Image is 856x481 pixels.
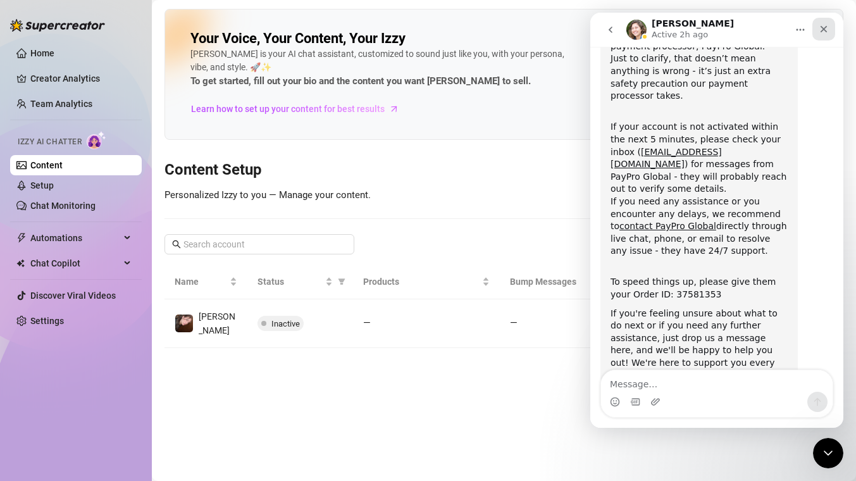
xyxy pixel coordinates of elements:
a: Home [30,48,54,58]
span: filter [335,272,348,291]
a: contact PayPro Global [29,208,126,218]
span: Name [175,275,227,289]
div: To speed things up, please give them your Order ID: 37581353 [20,251,197,289]
span: filter [338,278,345,285]
img: AI Chatter [87,131,106,149]
span: [PERSON_NAME] [199,311,235,335]
span: — [510,317,518,328]
a: [EMAIL_ADDRESS][DOMAIN_NAME] [20,134,132,157]
a: Creator Analytics [30,68,132,89]
textarea: Message… [11,358,242,379]
div: Your order is now under review by our payment processor, PayPro Global. Just to clarify, that doe... [20,15,197,90]
img: ai-chatter-content-library-cLFOSyPT.png [647,10,843,139]
span: Chat Copilot [30,253,120,273]
span: Inactive [271,319,300,328]
a: Team Analytics [30,99,92,109]
button: Gif picker [40,384,50,394]
span: Products [363,275,480,289]
h3: Content Setup [164,160,843,180]
span: arrow-right [388,103,400,115]
a: Chat Monitoring [30,201,96,211]
iframe: Intercom live chat [590,13,843,428]
th: Bump Messages [500,265,647,299]
span: Izzy AI Chatter [18,136,82,148]
h2: Your Voice, Your Content, Your Izzy [190,30,406,47]
a: Discover Viral Videos [30,290,116,301]
div: [PERSON_NAME] is your AI chat assistant, customized to sound just like you, with your persona, vi... [190,47,570,89]
div: If you're feeling unsure about what to do next or if you need any further assistance, just drop u... [20,295,197,370]
span: Personalized Izzy to you — Manage your content. [164,189,371,201]
th: Products [353,265,500,299]
button: Send a message… [217,379,237,399]
span: Automations [30,228,120,248]
span: thunderbolt [16,233,27,243]
a: Learn how to set up your content for best results [190,99,409,119]
button: Upload attachment [60,384,70,394]
button: Emoji picker [20,384,30,394]
th: Status [247,265,353,299]
a: Settings [30,316,64,326]
span: Status [257,275,323,289]
iframe: Intercom live chat [813,438,843,468]
strong: To get started, fill out your bio and the content you want [PERSON_NAME] to sell. [190,75,531,87]
a: Content [30,160,63,170]
a: Setup [30,180,54,191]
img: Sophie [175,315,193,332]
img: logo-BBDzfeDw.svg [10,19,105,32]
span: search [172,240,181,249]
span: — [363,317,371,328]
img: Chat Copilot [16,259,25,268]
span: Bump Messages [510,275,626,289]
input: Search account [183,237,337,251]
div: If your account is not activated within the next 5 minutes, please check your inbox ( ) for messa... [20,96,197,245]
span: Learn how to set up your content for best results [191,102,385,116]
th: Name [164,265,247,299]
